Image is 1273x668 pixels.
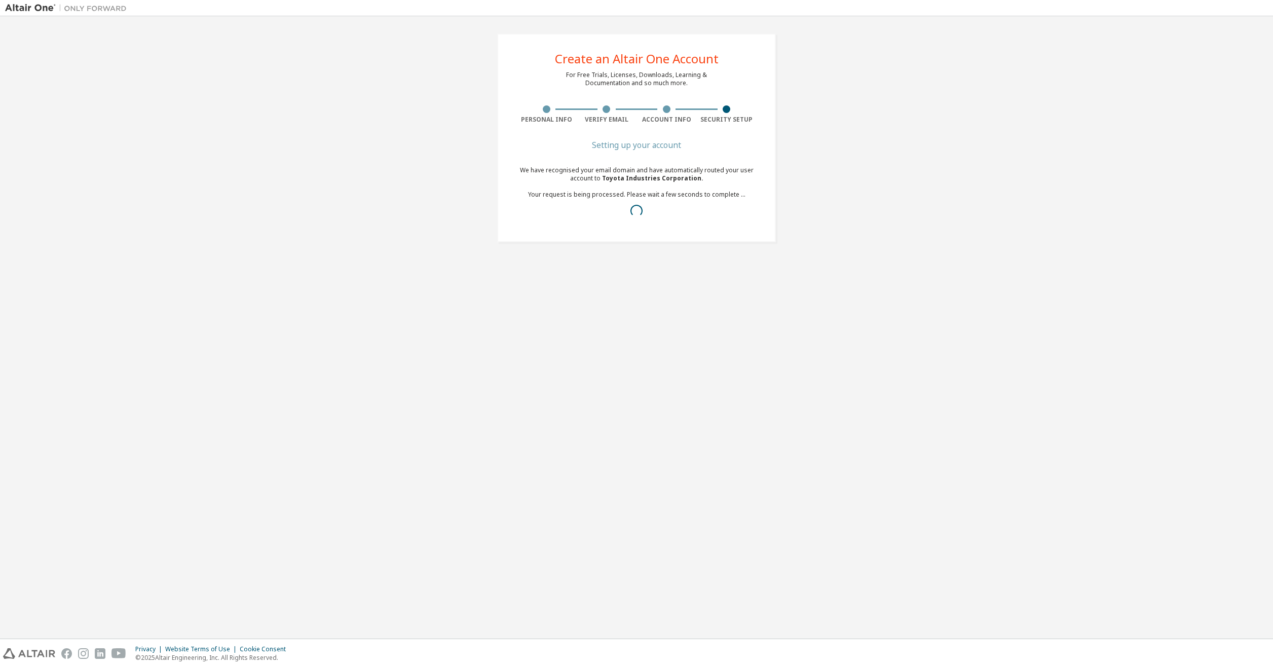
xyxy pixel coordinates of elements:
[516,142,757,148] div: Setting up your account
[111,648,126,659] img: youtube.svg
[165,645,240,653] div: Website Terms of Use
[566,71,707,87] div: For Free Trials, Licenses, Downloads, Learning & Documentation and so much more.
[577,116,637,124] div: Verify Email
[5,3,132,13] img: Altair One
[135,645,165,653] div: Privacy
[3,648,55,659] img: altair_logo.svg
[636,116,697,124] div: Account Info
[61,648,72,659] img: facebook.svg
[135,653,292,662] p: ©
[602,174,703,182] span: Toyota Industries Corporation .
[240,645,292,653] div: Cookie Consent
[516,166,757,223] div: We have recognised your email domain and have automatically routed your user account to Your requ...
[141,653,278,662] font: 2025 Altair Engineering, Inc. All Rights Reserved.
[516,116,577,124] div: Personal Info
[95,648,105,659] img: linkedin.svg
[78,648,89,659] img: instagram.svg
[555,53,719,65] div: Create an Altair One Account
[697,116,757,124] div: Security Setup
